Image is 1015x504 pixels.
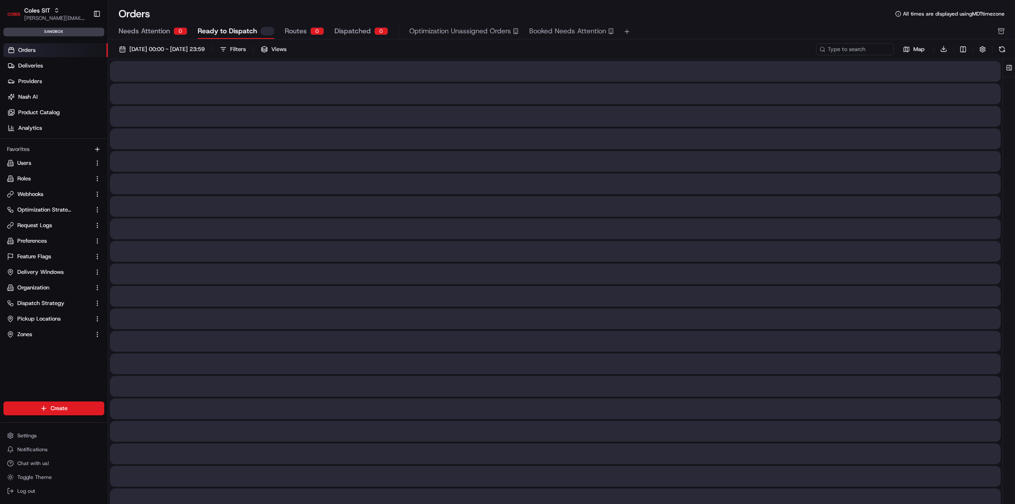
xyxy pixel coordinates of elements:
[334,26,371,36] span: Dispatched
[374,27,388,35] div: 0
[3,142,104,156] div: Favorites
[230,45,246,53] div: Filters
[17,446,48,453] span: Notifications
[7,284,90,292] a: Organization
[310,27,324,35] div: 0
[119,26,170,36] span: Needs Attention
[3,3,90,24] button: Coles SITColes SIT[PERSON_NAME][EMAIL_ADDRESS][DOMAIN_NAME]
[24,15,86,22] button: [PERSON_NAME][EMAIL_ADDRESS][DOMAIN_NAME]
[129,45,205,53] span: [DATE] 00:00 - [DATE] 23:59
[7,206,90,214] a: Optimization Strategy
[3,485,104,497] button: Log out
[115,43,209,55] button: [DATE] 00:00 - [DATE] 23:59
[18,46,35,54] span: Orders
[7,268,90,276] a: Delivery Windows
[18,109,60,116] span: Product Catalog
[18,62,43,70] span: Deliveries
[7,222,90,229] a: Request Logs
[3,106,108,119] a: Product Catalog
[17,460,49,467] span: Chat with us!
[17,299,64,307] span: Dispatch Strategy
[3,59,108,73] a: Deliveries
[409,26,511,36] span: Optimization Unassigned Orders
[3,28,104,36] div: sandbox
[3,234,104,248] button: Preferences
[3,443,104,456] button: Notifications
[17,432,37,439] span: Settings
[17,253,51,260] span: Feature Flags
[18,124,42,132] span: Analytics
[529,26,606,36] span: Booked Needs Attention
[18,77,42,85] span: Providers
[198,26,257,36] span: Ready to Dispatch
[7,7,21,21] img: Coles SIT
[17,331,32,338] span: Zones
[3,281,104,295] button: Organization
[271,45,286,53] span: Views
[3,401,104,415] button: Create
[7,190,90,198] a: Webhooks
[3,172,104,186] button: Roles
[17,206,72,214] span: Optimization Strategy
[17,175,31,183] span: Roles
[3,156,104,170] button: Users
[3,471,104,483] button: Toggle Theme
[3,218,104,232] button: Request Logs
[3,265,104,279] button: Delivery Windows
[17,222,52,229] span: Request Logs
[816,43,894,55] input: Type to search
[7,331,90,338] a: Zones
[7,315,90,323] a: Pickup Locations
[7,175,90,183] a: Roles
[119,7,150,21] h1: Orders
[996,43,1008,55] button: Refresh
[3,312,104,326] button: Pickup Locations
[3,430,104,442] button: Settings
[3,296,104,310] button: Dispatch Strategy
[3,187,104,201] button: Webhooks
[17,474,52,481] span: Toggle Theme
[17,268,64,276] span: Delivery Windows
[7,159,90,167] a: Users
[897,44,930,55] button: Map
[7,299,90,307] a: Dispatch Strategy
[17,315,61,323] span: Pickup Locations
[3,327,104,341] button: Zones
[17,284,49,292] span: Organization
[3,74,108,88] a: Providers
[18,93,38,101] span: Nash AI
[285,26,307,36] span: Routes
[3,43,108,57] a: Orders
[17,488,35,494] span: Log out
[3,121,108,135] a: Analytics
[17,237,47,245] span: Preferences
[216,43,250,55] button: Filters
[913,45,925,53] span: Map
[3,90,108,104] a: Nash AI
[17,190,43,198] span: Webhooks
[257,43,290,55] button: Views
[51,404,67,412] span: Create
[7,253,90,260] a: Feature Flags
[903,10,1005,17] span: All times are displayed using MDT timezone
[3,250,104,263] button: Feature Flags
[24,6,50,15] button: Coles SIT
[7,237,90,245] a: Preferences
[3,203,104,217] button: Optimization Strategy
[3,457,104,469] button: Chat with us!
[17,159,31,167] span: Users
[173,27,187,35] div: 0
